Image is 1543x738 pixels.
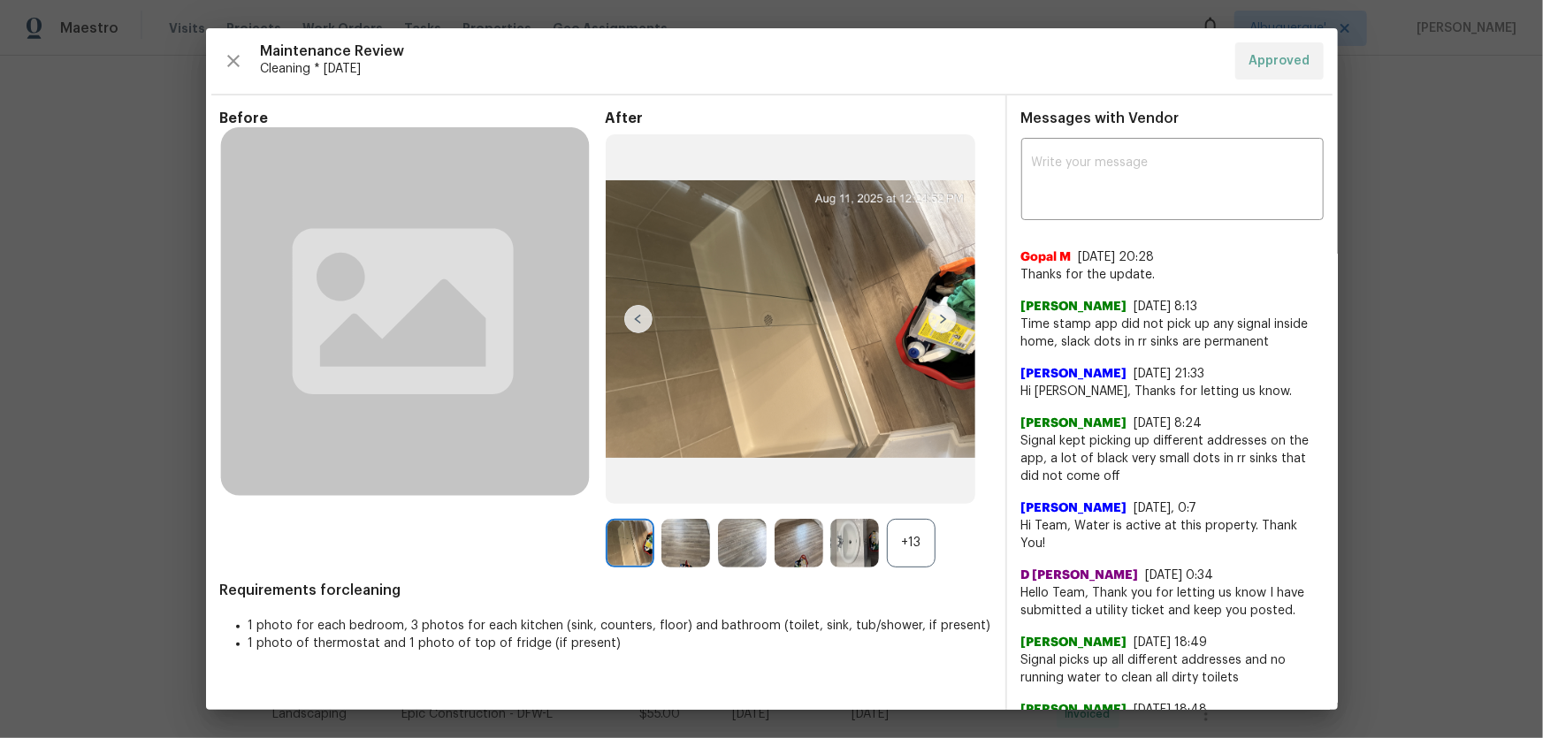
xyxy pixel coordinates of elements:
[1021,248,1072,266] span: Gopal M
[1021,316,1324,351] span: Time stamp app did not pick up any signal inside home, slack dots in rr sinks are permanent
[1134,636,1208,649] span: [DATE] 18:49
[1021,584,1324,620] span: Hello Team, Thank you for letting us know I have submitted a utility ticket and keep you posted.
[248,617,991,635] li: 1 photo for each bedroom, 3 photos for each kitchen (sink, counters, floor) and bathroom (toilet,...
[1134,502,1197,514] span: [DATE], 0:7
[624,305,653,333] img: left-chevron-button-url
[1134,368,1205,380] span: [DATE] 21:33
[1134,301,1198,313] span: [DATE] 8:13
[1021,634,1127,651] span: [PERSON_NAME]
[1021,365,1127,383] span: [PERSON_NAME]
[220,582,991,599] span: Requirements for cleaning
[248,635,991,652] li: 1 photo of thermostat and 1 photo of top of fridge (if present)
[1021,111,1180,126] span: Messages with Vendor
[1021,567,1139,584] span: D [PERSON_NAME]
[928,305,957,333] img: right-chevron-button-url
[1021,499,1127,517] span: [PERSON_NAME]
[261,60,1221,78] span: Cleaning * [DATE]
[1021,432,1324,485] span: Signal kept picking up different addresses on the app, a lot of black very small dots in rr sinks...
[887,519,936,567] div: +13
[1134,417,1203,430] span: [DATE] 8:24
[1021,651,1324,687] span: Signal picks up all different addresses and no running water to clean all dirty toilets
[1134,704,1208,716] span: [DATE] 18:48
[1146,569,1214,582] span: [DATE] 0:34
[1021,517,1324,552] span: Hi Team, Water is active at this property. Thank You!
[1021,701,1127,719] span: [PERSON_NAME]
[1021,298,1127,316] span: [PERSON_NAME]
[1021,266,1324,284] span: Thanks for the update.
[606,110,991,127] span: After
[261,42,1221,60] span: Maintenance Review
[220,110,606,127] span: Before
[1021,415,1127,432] span: [PERSON_NAME]
[1079,251,1155,263] span: [DATE] 20:28
[1021,383,1324,400] span: Hi [PERSON_NAME], Thanks for letting us know.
